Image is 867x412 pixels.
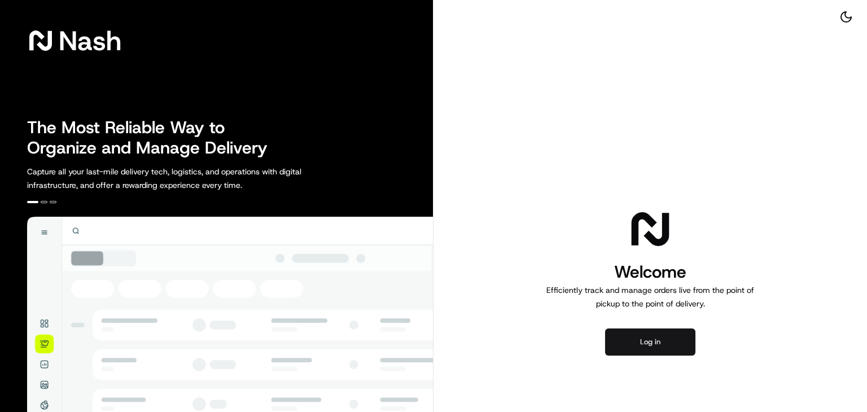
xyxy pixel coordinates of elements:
[605,328,695,356] button: Log in
[542,261,759,283] h1: Welcome
[542,283,759,310] p: Efficiently track and manage orders live from the point of pickup to the point of delivery.
[27,117,280,158] h2: The Most Reliable Way to Organize and Manage Delivery
[27,165,352,192] p: Capture all your last-mile delivery tech, logistics, and operations with digital infrastructure, ...
[59,29,121,52] span: Nash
